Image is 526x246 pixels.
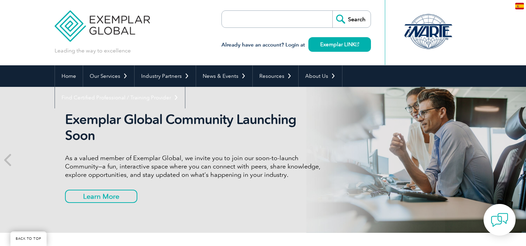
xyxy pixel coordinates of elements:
[65,154,326,179] p: As a valued member of Exemplar Global, we invite you to join our soon-to-launch Community—a fun, ...
[55,65,83,87] a: Home
[65,112,326,143] h2: Exemplar Global Community Launching Soon
[253,65,298,87] a: Resources
[308,37,371,52] a: Exemplar LINK
[10,231,47,246] a: BACK TO TOP
[299,65,342,87] a: About Us
[135,65,196,87] a: Industry Partners
[491,211,508,229] img: contact-chat.png
[55,47,131,55] p: Leading the way to excellence
[221,41,371,49] h3: Already have an account? Login at
[55,87,185,108] a: Find Certified Professional / Training Provider
[65,190,137,203] a: Learn More
[332,11,371,27] input: Search
[196,65,252,87] a: News & Events
[83,65,134,87] a: Our Services
[515,3,524,9] img: es
[355,42,359,46] img: open_square.png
